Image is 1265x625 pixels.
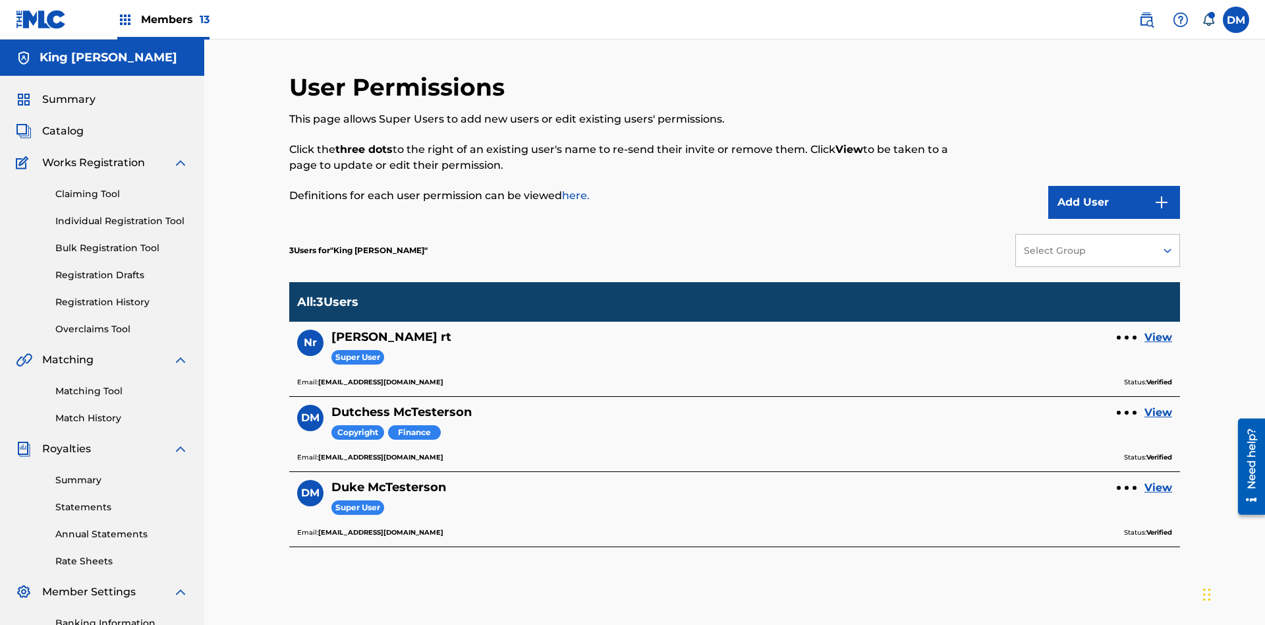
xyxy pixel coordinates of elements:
h5: King McTesterson [40,50,177,65]
img: Summary [16,92,32,107]
iframe: Resource Center [1228,413,1265,521]
img: expand [173,155,188,171]
a: Match History [55,411,188,425]
a: Claiming Tool [55,187,188,201]
img: Member Settings [16,584,32,600]
a: Overclaims Tool [55,322,188,336]
a: Registration History [55,295,188,309]
div: Drag [1203,575,1211,614]
a: View [1144,330,1172,345]
img: expand [173,441,188,457]
h5: Nicole rt [331,330,451,345]
strong: three dots [335,143,393,156]
p: Status: [1124,452,1172,463]
p: All : 3 Users [297,295,358,309]
span: DM [301,410,320,426]
a: Public Search [1133,7,1160,33]
span: Nr [304,335,317,351]
img: Matching [16,352,32,368]
b: [EMAIL_ADDRESS][DOMAIN_NAME] [318,378,443,386]
p: Status: [1124,376,1172,388]
h5: Dutchess McTesterson [331,405,472,420]
img: Accounts [16,50,32,66]
div: User Menu [1223,7,1249,33]
img: Royalties [16,441,32,457]
span: Catalog [42,123,84,139]
span: Copyright [331,425,384,440]
a: Matching Tool [55,384,188,398]
h5: Duke McTesterson [331,480,446,495]
iframe: Chat Widget [1199,562,1265,625]
b: Verified [1146,528,1172,537]
span: Member Settings [42,584,136,600]
a: here. [562,189,590,202]
img: expand [173,584,188,600]
p: This page allows Super Users to add new users or edit existing users' permissions. [289,111,975,127]
img: search [1138,12,1154,28]
a: Statements [55,500,188,514]
p: Email: [297,376,443,388]
div: Notifications [1202,13,1215,26]
img: MLC Logo [16,10,67,29]
a: View [1144,480,1172,496]
p: Click the to the right of an existing user's name to re-send their invite or remove them. Click t... [289,142,975,173]
b: [EMAIL_ADDRESS][DOMAIN_NAME] [318,528,443,537]
div: Select Group [1024,244,1146,258]
span: 3 Users for [289,245,330,255]
img: expand [173,352,188,368]
a: Registration Drafts [55,268,188,282]
img: Top Rightsholders [117,12,133,28]
span: Royalties [42,441,91,457]
span: Matching [42,352,94,368]
span: Finance [388,425,441,440]
b: [EMAIL_ADDRESS][DOMAIN_NAME] [318,453,443,461]
span: Works Registration [42,155,145,171]
p: Email: [297,452,443,463]
a: CatalogCatalog [16,123,84,139]
b: Verified [1146,453,1172,461]
p: Status: [1124,527,1172,539]
img: Works Registration [16,155,33,171]
b: Verified [1146,378,1172,386]
span: DM [301,485,320,501]
p: Definitions for each user permission can be viewed [289,188,975,204]
img: 9d2ae6d4665cec9f34b9.svg [1154,194,1169,210]
a: Summary [55,473,188,487]
span: Members [141,12,210,27]
h2: User Permissions [289,73,511,102]
a: View [1144,405,1172,421]
img: help [1173,12,1189,28]
span: Super User [331,500,384,516]
span: Super User [331,350,384,365]
span: King McTesterson [330,245,428,255]
img: Catalog [16,123,32,139]
button: Add User [1048,186,1180,219]
a: Rate Sheets [55,554,188,568]
a: SummarySummary [16,92,96,107]
p: Email: [297,527,443,539]
span: Summary [42,92,96,107]
a: Individual Registration Tool [55,214,188,228]
span: 13 [200,13,210,26]
strong: View [835,143,863,156]
div: Help [1167,7,1194,33]
a: Annual Statements [55,527,188,541]
a: Bulk Registration Tool [55,241,188,255]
